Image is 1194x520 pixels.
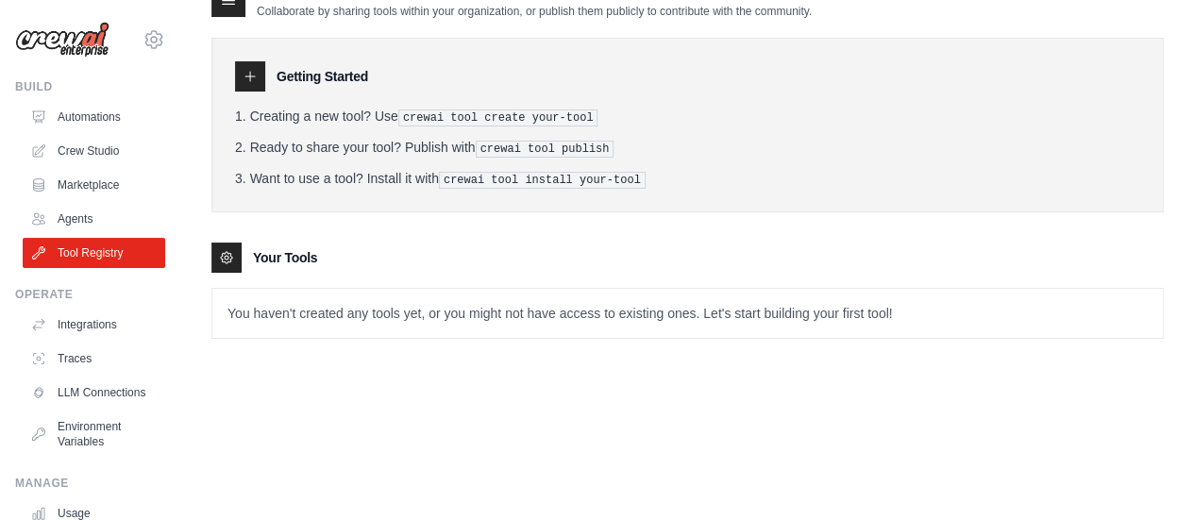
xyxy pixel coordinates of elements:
[23,377,165,408] a: LLM Connections
[15,476,165,491] div: Manage
[277,67,368,86] h3: Getting Started
[23,344,165,374] a: Traces
[253,248,317,267] h3: Your Tools
[23,102,165,132] a: Automations
[212,289,1163,338] p: You haven't created any tools yet, or you might not have access to existing ones. Let's start bui...
[15,79,165,94] div: Build
[235,138,1140,158] li: Ready to share your tool? Publish with
[476,141,614,158] pre: crewai tool publish
[23,170,165,200] a: Marketplace
[398,109,598,126] pre: crewai tool create your-tool
[23,310,165,340] a: Integrations
[235,169,1140,189] li: Want to use a tool? Install it with
[235,107,1140,126] li: Creating a new tool? Use
[15,22,109,58] img: Logo
[257,4,812,19] p: Collaborate by sharing tools within your organization, or publish them publicly to contribute wit...
[23,411,165,457] a: Environment Variables
[23,204,165,234] a: Agents
[439,172,646,189] pre: crewai tool install your-tool
[23,136,165,166] a: Crew Studio
[15,287,165,302] div: Operate
[23,238,165,268] a: Tool Registry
